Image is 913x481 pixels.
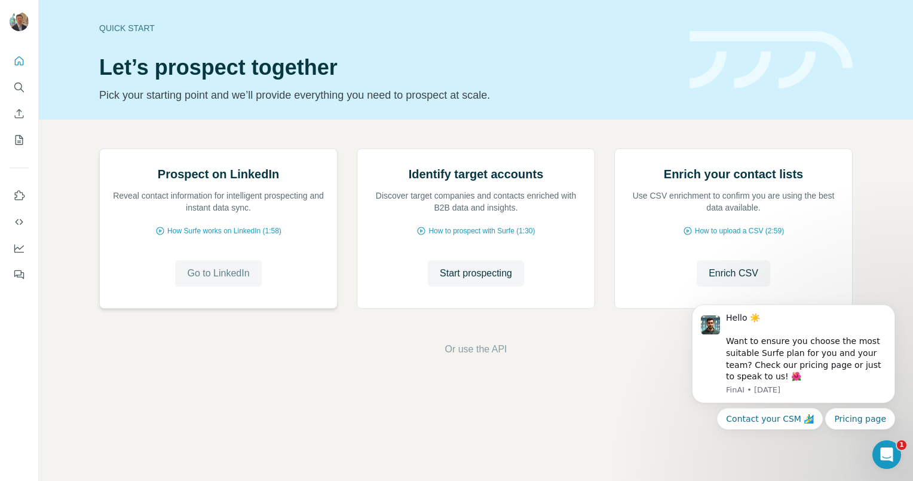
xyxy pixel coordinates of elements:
[674,287,913,449] iframe: Intercom notifications message
[10,12,29,31] img: Avatar
[158,166,279,182] h2: Prospect on LinkedIn
[409,166,544,182] h2: Identify target accounts
[10,264,29,285] button: Feedback
[428,226,535,236] span: How to prospect with Surfe (1:30)
[10,50,29,72] button: Quick start
[10,185,29,206] button: Use Surfe on LinkedIn
[10,103,29,124] button: Enrich CSV
[897,440,906,450] span: 1
[664,166,803,182] h2: Enrich your contact lists
[175,260,261,287] button: Go to LinkedIn
[440,266,512,281] span: Start prospecting
[627,190,840,214] p: Use CSV enrichment to confirm you are using the best data available.
[99,87,675,103] p: Pick your starting point and we’ll provide everything you need to prospect at scale.
[10,211,29,233] button: Use Surfe API
[10,238,29,259] button: Dashboard
[10,129,29,151] button: My lists
[709,266,758,281] span: Enrich CSV
[695,226,784,236] span: How to upload a CSV (2:59)
[369,190,583,214] p: Discover target companies and contacts enriched with B2B data and insights.
[445,342,507,357] button: Or use the API
[99,56,675,80] h1: Let’s prospect together
[428,260,524,287] button: Start prospecting
[187,266,249,281] span: Go to LinkedIn
[697,260,770,287] button: Enrich CSV
[10,77,29,98] button: Search
[167,226,281,236] span: How Surfe works on LinkedIn (1:58)
[690,31,853,89] img: banner
[872,440,901,469] iframe: Intercom live chat
[99,22,675,34] div: Quick start
[112,190,325,214] p: Reveal contact information for intelligent prospecting and instant data sync.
